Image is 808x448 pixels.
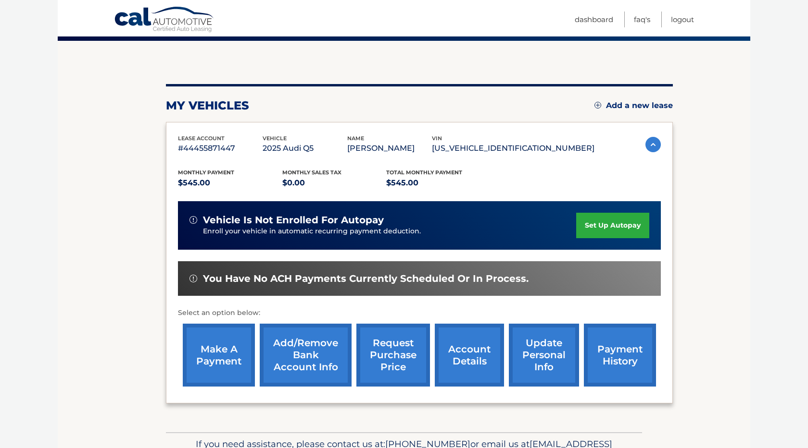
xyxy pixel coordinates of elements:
span: vehicle is not enrolled for autopay [203,214,384,226]
span: You have no ACH payments currently scheduled or in process. [203,273,529,285]
img: alert-white.svg [189,216,197,224]
span: Monthly sales Tax [282,169,341,176]
a: request purchase price [356,324,430,387]
span: name [347,135,364,142]
p: [PERSON_NAME] [347,142,432,155]
a: payment history [584,324,656,387]
span: lease account [178,135,225,142]
a: Add/Remove bank account info [260,324,352,387]
a: Cal Automotive [114,6,215,34]
p: #44455871447 [178,142,263,155]
h2: my vehicles [166,98,249,113]
p: $545.00 [178,176,282,190]
p: [US_VEHICLE_IDENTIFICATION_NUMBER] [432,142,594,155]
span: vehicle [263,135,287,142]
p: 2025 Audi Q5 [263,142,347,155]
p: $545.00 [386,176,491,190]
img: accordion-active.svg [645,137,661,152]
a: update personal info [509,324,579,387]
p: Enroll your vehicle in automatic recurring payment deduction. [203,226,576,237]
a: Logout [671,12,694,27]
span: Total Monthly Payment [386,169,462,176]
a: make a payment [183,324,255,387]
a: set up autopay [576,213,649,238]
a: account details [435,324,504,387]
a: Dashboard [575,12,613,27]
img: alert-white.svg [189,275,197,282]
p: $0.00 [282,176,387,190]
span: vin [432,135,442,142]
span: Monthly Payment [178,169,234,176]
img: add.svg [594,102,601,109]
p: Select an option below: [178,307,661,319]
a: Add a new lease [594,101,673,110]
a: FAQ's [634,12,650,27]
